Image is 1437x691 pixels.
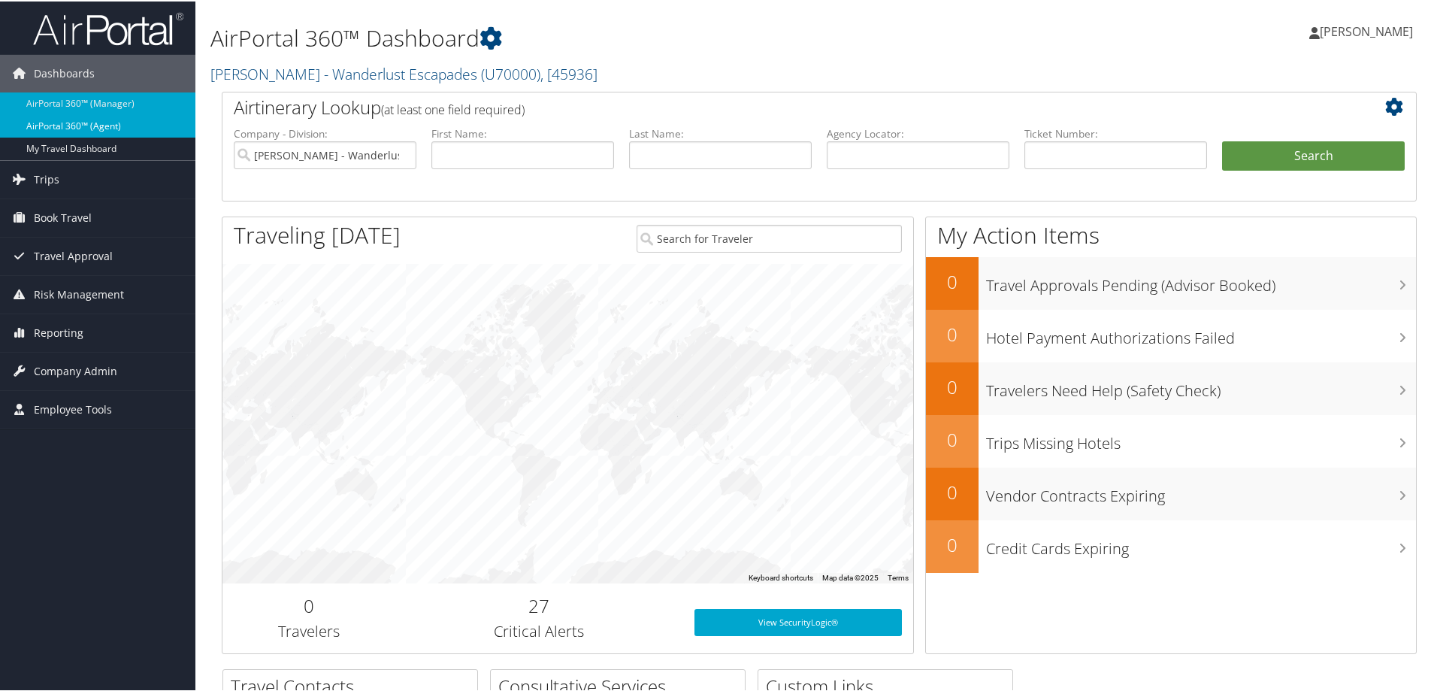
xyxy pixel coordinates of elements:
input: Search for Traveler [637,223,902,251]
span: , [ 45936 ] [540,62,597,83]
span: ( U70000 ) [481,62,540,83]
a: Terms (opens in new tab) [888,572,909,580]
a: 0Travelers Need Help (Safety Check) [926,361,1416,414]
img: Google [226,562,276,582]
h1: My Action Items [926,218,1416,250]
h3: Trips Missing Hotels [986,424,1416,453]
span: Risk Management [34,274,124,312]
a: Open this area in Google Maps (opens a new window) [226,562,276,582]
h3: Travelers [234,620,384,641]
a: 0Vendor Contracts Expiring [926,466,1416,519]
h3: Critical Alerts [407,620,672,641]
h2: 27 [407,592,672,617]
h1: Traveling [DATE] [234,218,401,250]
span: Trips [34,159,59,197]
h3: Travelers Need Help (Safety Check) [986,371,1416,400]
label: Company - Division: [234,125,416,140]
img: airportal-logo.png [33,10,183,45]
h3: Hotel Payment Authorizations Failed [986,319,1416,347]
h2: 0 [926,531,979,556]
span: Employee Tools [34,389,112,427]
span: Dashboards [34,53,95,91]
label: Ticket Number: [1024,125,1207,140]
h3: Credit Cards Expiring [986,529,1416,558]
a: 0Hotel Payment Authorizations Failed [926,308,1416,361]
span: Book Travel [34,198,92,235]
button: Keyboard shortcuts [749,571,813,582]
a: View SecurityLogic® [694,608,902,635]
label: First Name: [431,125,614,140]
h2: 0 [926,478,979,504]
span: Company Admin [34,351,117,389]
a: 0Trips Missing Hotels [926,414,1416,466]
button: Search [1222,140,1405,170]
h2: 0 [926,373,979,399]
a: [PERSON_NAME] - Wanderlust Escapades [210,62,597,83]
h2: 0 [926,320,979,346]
h2: 0 [234,592,384,617]
h3: Travel Approvals Pending (Advisor Booked) [986,266,1416,295]
span: [PERSON_NAME] [1320,22,1413,38]
label: Agency Locator: [827,125,1009,140]
h2: 0 [926,268,979,293]
h2: 0 [926,426,979,451]
span: Map data ©2025 [822,572,879,580]
a: 0Travel Approvals Pending (Advisor Booked) [926,256,1416,308]
span: (at least one field required) [381,100,525,117]
h1: AirPortal 360™ Dashboard [210,21,1022,53]
h2: Airtinerary Lookup [234,93,1305,119]
span: Reporting [34,313,83,350]
a: 0Credit Cards Expiring [926,519,1416,571]
label: Last Name: [629,125,812,140]
h3: Vendor Contracts Expiring [986,477,1416,505]
a: [PERSON_NAME] [1309,8,1428,53]
span: Travel Approval [34,236,113,274]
